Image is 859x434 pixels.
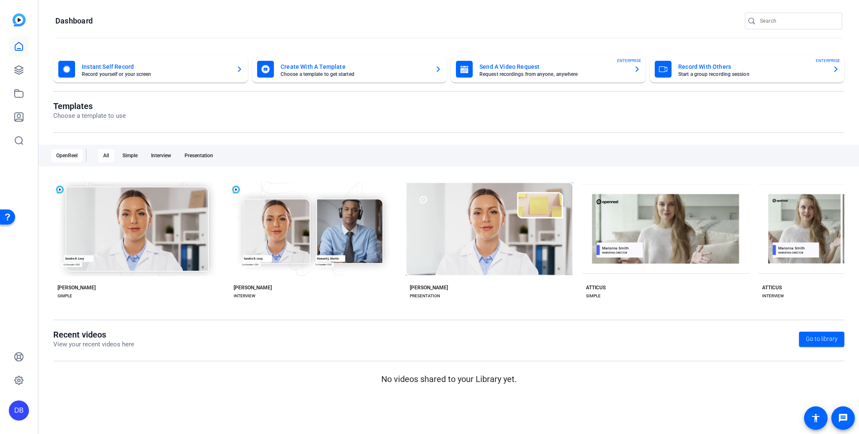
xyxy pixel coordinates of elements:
[650,56,844,83] button: Record With OthersStart a group recording sessionENTERPRISE
[82,62,229,72] mat-card-title: Instant Self Record
[234,293,255,299] div: INTERVIEW
[82,72,229,77] mat-card-subtitle: Record yourself or your screen
[281,62,428,72] mat-card-title: Create With A Template
[252,56,447,83] button: Create With A TemplateChoose a template to get started
[479,62,627,72] mat-card-title: Send A Video Request
[617,57,641,64] span: ENTERPRISE
[98,149,114,162] div: All
[678,62,826,72] mat-card-title: Record With Others
[53,373,844,385] p: No videos shared to your Library yet.
[9,400,29,421] div: DB
[281,72,428,77] mat-card-subtitle: Choose a template to get started
[806,335,838,343] span: Go to library
[57,293,72,299] div: SIMPLE
[762,293,784,299] div: INTERVIEW
[799,332,844,347] a: Go to library
[53,111,126,121] p: Choose a template to use
[410,293,440,299] div: PRESENTATION
[479,72,627,77] mat-card-subtitle: Request recordings from anyone, anywhere
[57,284,96,291] div: [PERSON_NAME]
[760,16,836,26] input: Search
[53,56,248,83] button: Instant Self RecordRecord yourself or your screen
[53,340,134,349] p: View your recent videos here
[451,56,646,83] button: Send A Video RequestRequest recordings from anyone, anywhereENTERPRISE
[762,284,782,291] div: ATTICUS
[586,293,601,299] div: SIMPLE
[816,57,840,64] span: ENTERPRISE
[678,72,826,77] mat-card-subtitle: Start a group recording session
[117,149,143,162] div: Simple
[410,284,448,291] div: [PERSON_NAME]
[51,149,83,162] div: OpenReel
[811,413,821,423] mat-icon: accessibility
[13,13,26,26] img: blue-gradient.svg
[586,284,606,291] div: ATTICUS
[234,284,272,291] div: [PERSON_NAME]
[180,149,218,162] div: Presentation
[53,101,126,111] h1: Templates
[146,149,176,162] div: Interview
[55,16,93,26] h1: Dashboard
[53,330,134,340] h1: Recent videos
[838,413,848,423] mat-icon: message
